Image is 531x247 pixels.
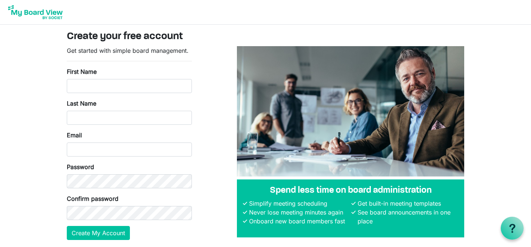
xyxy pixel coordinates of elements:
[247,217,350,226] li: Onboard new board members fast
[67,99,96,108] label: Last Name
[67,47,189,54] span: Get started with simple board management.
[67,226,130,240] button: Create My Account
[356,208,458,226] li: See board announcements in one place
[356,199,458,208] li: Get built-in meeting templates
[67,194,118,203] label: Confirm password
[243,185,458,196] h4: Spend less time on board administration
[67,31,465,43] h3: Create your free account
[237,46,464,176] img: A photograph of board members sitting at a table
[247,199,350,208] li: Simplify meeting scheduling
[67,131,82,140] label: Email
[67,162,94,171] label: Password
[247,208,350,217] li: Never lose meeting minutes again
[67,67,97,76] label: First Name
[6,3,65,21] img: My Board View Logo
